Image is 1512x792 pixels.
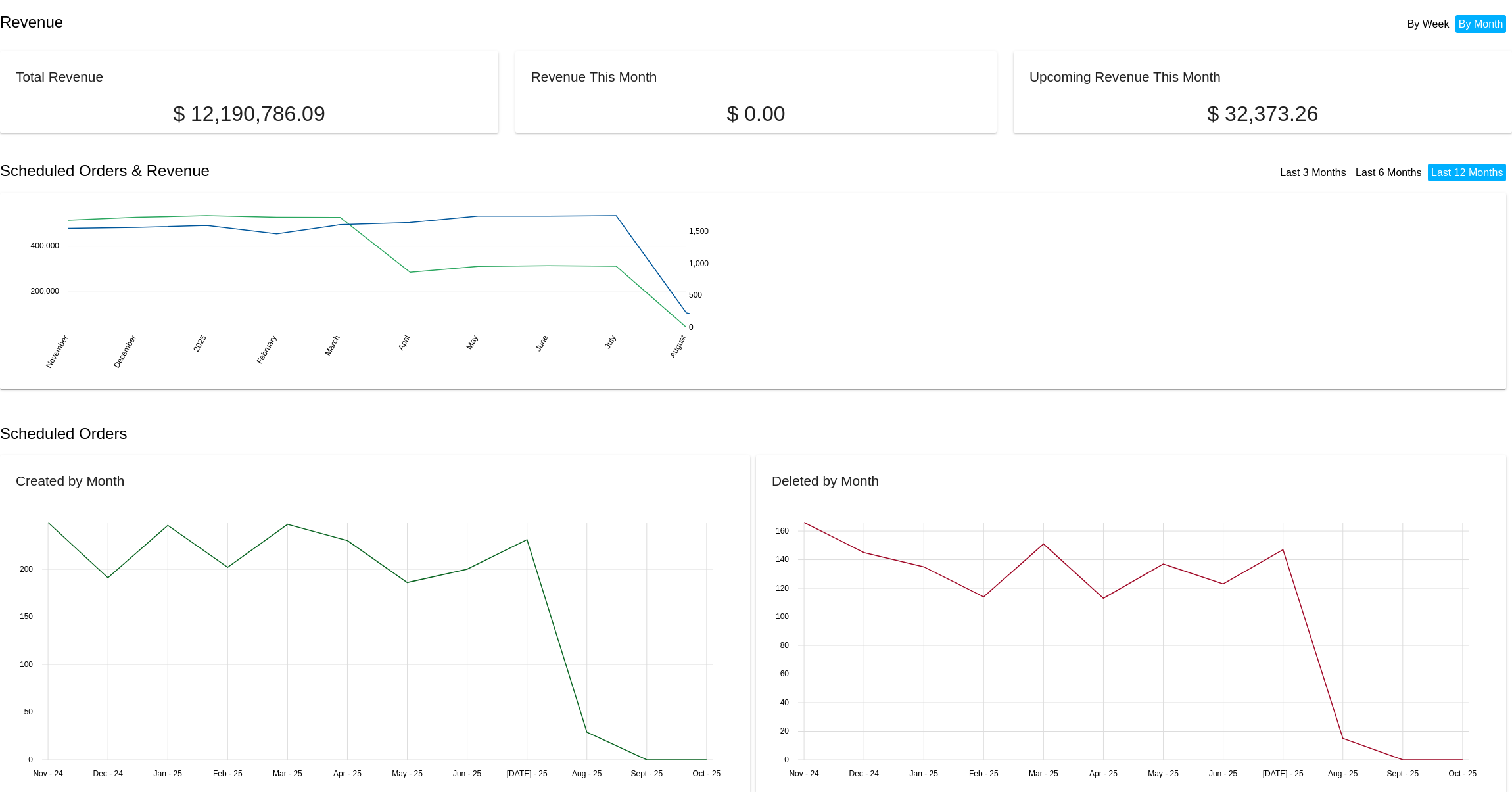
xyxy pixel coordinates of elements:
text: 40 [780,698,790,707]
text: Sept - 25 [1386,769,1419,778]
h2: Upcoming Revenue This Month [1029,69,1221,84]
text: [DATE] - 25 [507,769,548,778]
text: Apr - 25 [333,769,362,778]
text: 200,000 [31,286,60,295]
li: By Month [1455,15,1507,33]
text: 50 [24,708,34,717]
text: 200 [20,565,33,574]
text: 500 [689,291,702,300]
text: [DATE] - 25 [1263,769,1304,778]
text: Sept - 25 [630,769,663,778]
text: November [44,333,70,369]
text: Aug - 25 [572,769,602,778]
text: 80 [780,641,790,650]
text: 160 [776,526,789,536]
text: Jan - 25 [910,769,939,778]
text: Feb - 25 [969,769,999,778]
li: By Week [1404,15,1453,33]
h2: Total Revenue [16,69,103,84]
text: 0 [784,755,789,764]
text: 100 [20,660,33,669]
text: Mar - 25 [273,769,302,778]
h2: Created by Month [16,473,124,488]
text: 1,500 [689,227,709,236]
text: May - 25 [1148,769,1179,778]
text: Nov - 24 [789,769,819,778]
text: 60 [780,670,790,679]
text: 0 [28,755,33,764]
p: $ 0.00 [531,102,981,126]
text: August [668,333,688,360]
text: February [254,333,278,365]
text: Aug - 25 [1328,769,1358,778]
h2: Deleted by Month [772,473,879,488]
text: Mar - 25 [1029,769,1058,778]
text: March [323,333,342,357]
a: Last 6 Months [1356,167,1422,178]
text: 20 [780,727,790,736]
h2: Revenue This Month [531,69,657,84]
text: Dec - 24 [849,769,879,778]
text: Jun - 25 [1209,769,1238,778]
text: 1,000 [689,258,709,268]
text: Oct - 25 [693,769,721,778]
text: December [112,333,138,369]
text: Apr - 25 [1089,769,1118,778]
text: Jan - 25 [154,769,183,778]
text: 2025 [191,333,208,353]
text: 100 [776,613,789,622]
text: July [603,333,618,350]
a: Last 3 Months [1280,167,1346,178]
p: $ 32,373.26 [1029,102,1496,126]
text: April [396,333,412,352]
text: 400,000 [31,241,60,250]
text: 140 [776,555,789,565]
text: Nov - 24 [33,769,63,778]
text: Feb - 25 [213,769,243,778]
text: May - 25 [392,769,423,778]
text: 0 [689,322,694,331]
text: Oct - 25 [1449,769,1477,778]
text: 120 [776,584,789,593]
text: May [464,333,479,351]
text: 150 [20,613,33,622]
a: Last 12 Months [1431,167,1503,178]
text: June [533,333,550,353]
text: Jun - 25 [453,769,482,778]
text: Dec - 24 [93,769,123,778]
p: $ 12,190,786.09 [16,102,483,126]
